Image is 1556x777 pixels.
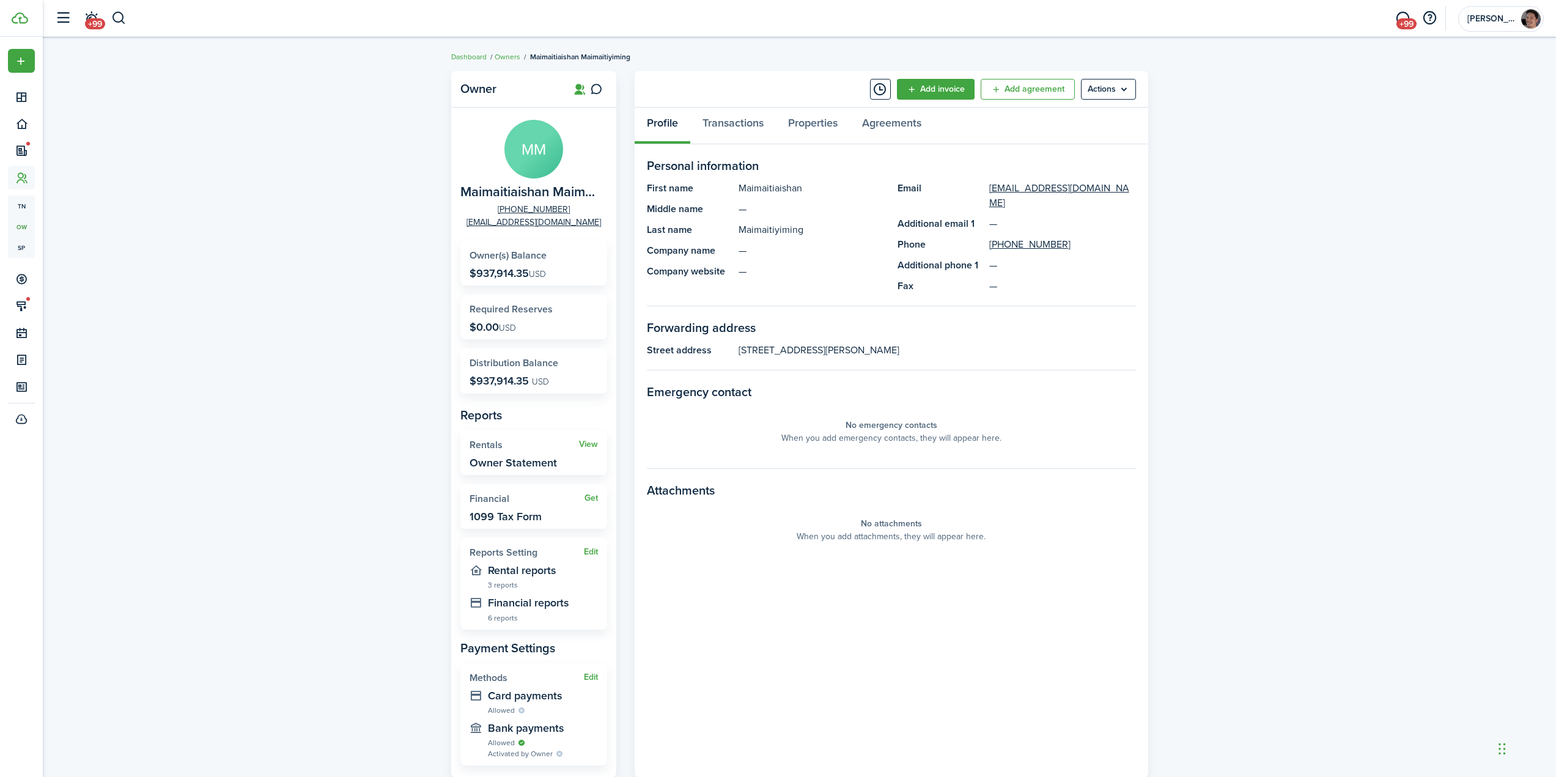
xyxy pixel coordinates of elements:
avatar-text: MM [504,120,563,179]
panel-main-description: — [989,279,1136,293]
panel-main-title: Street address [647,343,732,358]
panel-main-section-title: Forwarding address [647,319,1136,337]
span: Maimaitiaishan Maimaitiyiming [530,51,630,62]
img: TenantCloud [12,12,28,24]
span: Andy [1467,15,1516,23]
a: [EMAIL_ADDRESS][DOMAIN_NAME] [989,181,1136,210]
panel-main-subtitle: Reports [460,406,607,424]
panel-main-title: Company name [647,243,732,258]
iframe: Chat Widget [1495,718,1556,777]
a: sp [8,237,35,258]
a: View [579,440,598,449]
panel-main-title: Fax [898,279,983,293]
panel-main-description: — [739,202,885,216]
panel-main-description: Maimaitiaishan [739,181,885,196]
panel-main-subtitle: Payment Settings [460,639,607,657]
p: $937,914.35 [470,267,546,279]
panel-main-placeholder-title: No emergency contacts [846,419,937,432]
p: $0.00 [470,321,516,333]
panel-main-title: Middle name [647,202,732,216]
panel-main-section-title: Attachments [647,481,1136,499]
panel-main-placeholder-description: When you add emergency contacts, they will appear here. [781,432,1001,444]
a: ow [8,216,35,237]
a: [PHONE_NUMBER] [989,237,1071,252]
button: Search [111,8,127,29]
span: +99 [1396,18,1417,29]
a: Agreements [850,108,934,144]
span: Allowed [488,705,515,716]
span: USD [532,375,549,388]
panel-main-title: Company website [647,264,732,279]
widget-stats-description: Rental reports [488,564,598,576]
panel-main-title: Last name [647,223,732,237]
a: Messaging [1391,3,1414,34]
widget-stats-title: Reports Setting [470,547,584,558]
span: $937,914.35 [470,373,529,389]
button: Open menu [1081,79,1136,100]
a: [EMAIL_ADDRESS][DOMAIN_NAME] [466,216,601,229]
panel-main-description: Maimaitiyiming [739,223,885,237]
widget-stats-subtitle: 6 reports [488,611,598,624]
panel-main-placeholder-title: No attachments [861,517,922,530]
widget-stats-title: Distribution Balance [470,358,598,369]
span: Activated by Owner [488,748,553,759]
widget-stats-title: Rentals [470,440,579,451]
panel-main-title: Additional phone 1 [898,258,983,273]
panel-main-placeholder-description: When you add attachments, they will appear here. [797,530,986,543]
panel-main-section-title: Personal information [647,157,1136,175]
menu-btn: Actions [1081,79,1136,100]
button: Add invoice [897,79,975,100]
widget-stats-title: Owner(s) Balance [470,250,598,261]
widget-stats-description: Owner Statement [470,457,557,469]
img: Andy [1521,9,1541,29]
a: Dashboard [451,51,487,62]
button: Open resource center [1419,8,1440,29]
panel-main-description: — [739,243,885,258]
widget-stats-title: Methods [470,672,584,683]
span: +99 [85,18,105,29]
a: Add agreement [981,79,1075,100]
widget-stats-description: Card payments [488,690,598,702]
panel-main-title: Phone [898,237,983,252]
span: Allowed [488,737,515,748]
span: USD [529,268,546,281]
div: Drag [1499,731,1506,767]
button: Edit [584,547,598,557]
a: tn [8,196,35,216]
panel-main-title: Email [898,181,983,210]
widget-stats-description: Bank payments [488,722,598,734]
a: Get [584,493,598,503]
a: Owners [495,51,520,62]
widget-stats-title: Financial [470,493,584,504]
widget-stats-description: Financial reports [488,597,598,609]
button: Edit [584,672,598,682]
button: Timeline [870,79,891,100]
panel-main-title: First name [647,181,732,196]
a: [PHONE_NUMBER] [498,203,570,216]
panel-main-description: [STREET_ADDRESS][PERSON_NAME] [739,343,1136,358]
button: Open sidebar [51,7,75,30]
panel-main-title: Owner [460,82,558,96]
panel-main-section-title: Emergency contact [647,383,1136,401]
widget-stats-description: 1099 Tax Form [470,510,542,523]
a: Transactions [690,108,776,144]
button: Open menu [897,79,975,100]
span: USD [499,322,516,334]
a: Properties [776,108,850,144]
widget-stats-subtitle: 3 reports [488,578,598,591]
panel-main-title: Additional email 1 [898,216,983,231]
button: Open menu [8,49,35,73]
a: Notifications [79,3,103,34]
span: Maimaitiaishan Maimaitiyiming [460,185,601,200]
widget-stats-title: Required Reserves [470,304,598,315]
